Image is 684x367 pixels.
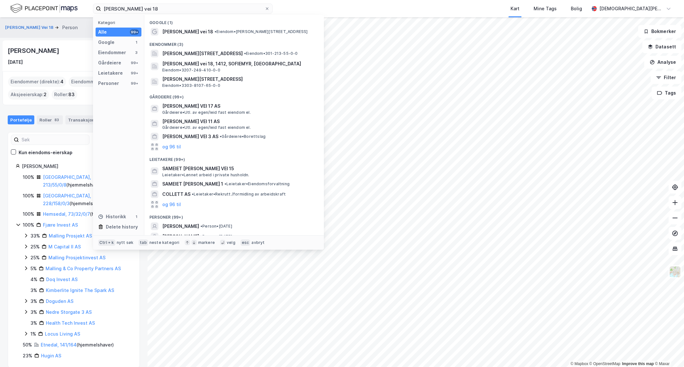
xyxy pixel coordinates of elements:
div: Eiendommer (3) [144,37,324,48]
div: Gårdeiere [98,59,121,67]
span: Eiendom • 301-213-55-0-0 [244,51,298,56]
iframe: Chat Widget [652,336,684,367]
div: Leietakere [98,69,123,77]
div: Ctrl + k [98,239,115,246]
a: M Capital II AS [48,244,81,249]
div: Gårdeiere (99+) [144,89,324,101]
div: [PERSON_NAME] [22,163,132,170]
div: Kategori [98,20,141,25]
button: [PERSON_NAME] Vei 18 [5,24,55,31]
div: markere [198,240,215,245]
div: Portefølje [8,115,34,124]
img: Z [669,266,681,278]
input: Søk [19,135,89,145]
span: SAMEIET [PERSON_NAME] VEI 15 [162,165,316,172]
button: og 96 til [162,143,181,151]
div: 1 [134,214,139,219]
span: [PERSON_NAME] vei 18, 1412, SOFIEMYR, [GEOGRAPHIC_DATA] [162,60,316,68]
span: 2 [44,91,46,98]
span: [PERSON_NAME] vei 18 [162,28,213,36]
span: Eiendom • [PERSON_NAME][STREET_ADDRESS] [215,29,308,34]
div: Delete history [106,223,138,231]
span: Eiendom • 3303-8107-65-0-0 [162,83,220,88]
div: ( hjemmelshaver ) [43,173,132,189]
a: [GEOGRAPHIC_DATA], 213/55/0/8 [43,174,91,188]
div: 100% [23,221,34,229]
a: Locus Living AS [45,331,80,337]
div: 25% [30,254,40,262]
div: 100% [23,192,34,200]
a: Mapbox [570,362,588,366]
div: 4% [30,276,38,283]
div: Personer (99+) [144,210,324,221]
span: Eiendom • 3207-249-410-0-0 [162,68,220,73]
div: Mine Tags [534,5,557,13]
div: 25% [30,243,40,251]
div: Alle [98,28,107,36]
div: 1% [30,330,36,338]
div: 100% [23,173,34,181]
div: Eiendommer (direkte) : [8,77,66,87]
div: tab [139,239,148,246]
div: Leietakere (99+) [144,152,324,163]
div: 99+ [130,81,139,86]
span: • [244,51,246,56]
span: [PERSON_NAME] [162,222,199,230]
div: Historikk [98,213,126,221]
div: 100% [23,210,34,218]
div: Kontrollprogram for chat [652,336,684,367]
div: [DATE] [8,58,23,66]
a: Fjære Invest AS [43,222,78,228]
span: Gårdeiere • Utl. av egen/leid fast eiendom el. [162,125,251,130]
div: 3% [30,308,37,316]
input: Søk på adresse, matrikkel, gårdeiere, leietakere eller personer [101,4,265,13]
div: 99+ [130,60,139,65]
span: Gårdeiere • Utl. av egen/leid fast eiendom el. [162,110,251,115]
div: esc [241,239,250,246]
div: 5% [30,265,37,272]
a: Malling Prosjekt AS [49,233,92,238]
span: • [220,134,222,139]
span: [PERSON_NAME][STREET_ADDRESS] [162,75,316,83]
a: Improve this map [622,362,654,366]
div: Google (1) [144,15,324,27]
button: Datasett [642,40,681,53]
a: Malling & Co Property Partners AS [46,266,121,271]
img: logo.f888ab2527a4732fd821a326f86c7f29.svg [10,3,78,14]
button: Analyse [644,56,681,69]
div: Personer [98,79,119,87]
div: 50% [23,341,32,349]
a: Etnedal, 141/164 [41,342,77,347]
div: neste kategori [149,240,180,245]
a: OpenStreetMap [589,362,621,366]
a: Hemsedal, 73/32/0/7 [43,211,90,217]
button: Bokmerker [638,25,681,38]
div: Roller [37,115,63,124]
div: nytt søk [117,240,134,245]
div: Transaksjoner [65,115,110,124]
span: [PERSON_NAME] VEI 17 AS [162,102,316,110]
a: Doq Invest AS [46,277,78,282]
span: • [224,181,226,186]
div: 33% [30,232,40,240]
a: Doguden AS [46,298,73,304]
span: 83 [68,91,75,98]
div: 99+ [130,29,139,35]
div: velg [227,240,235,245]
div: 23% [23,352,32,360]
span: • [200,234,202,239]
div: ( hjemmelshaver ) [43,192,132,207]
a: Nedre Storgate 3 AS [46,309,92,315]
div: Google [98,38,114,46]
span: • [215,29,216,34]
span: [PERSON_NAME] [162,233,199,240]
div: 1 [134,40,139,45]
button: Tags [652,87,681,99]
span: Gårdeiere • Borettslag [220,134,266,139]
div: ( hjemmelshaver ) [43,210,127,218]
span: Person • [DATE] [200,234,232,239]
a: Kimberlite Ignite The Spark AS [46,288,114,293]
div: Person [62,24,78,31]
div: 3 [134,50,139,55]
div: 3% [30,297,37,305]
